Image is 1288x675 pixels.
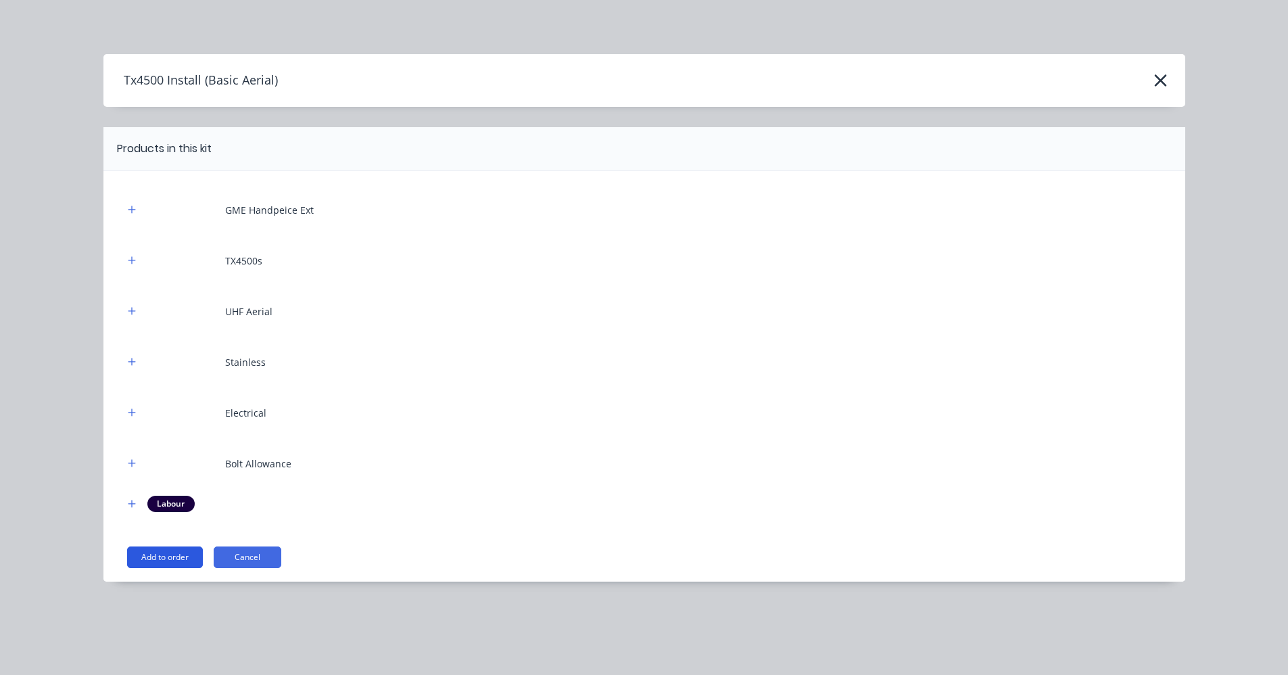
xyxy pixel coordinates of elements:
button: Cancel [214,546,281,568]
div: Bolt Allowance [225,457,291,471]
div: Stainless [225,355,266,369]
div: Labour [147,496,195,512]
div: TX4500s [225,254,262,268]
div: Products in this kit [117,141,212,157]
div: UHF Aerial [225,304,272,319]
button: Add to order [127,546,203,568]
div: Electrical [225,406,266,420]
div: GME Handpeice Ext [225,203,314,217]
h4: Tx4500 Install (Basic Aerial) [103,68,278,93]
